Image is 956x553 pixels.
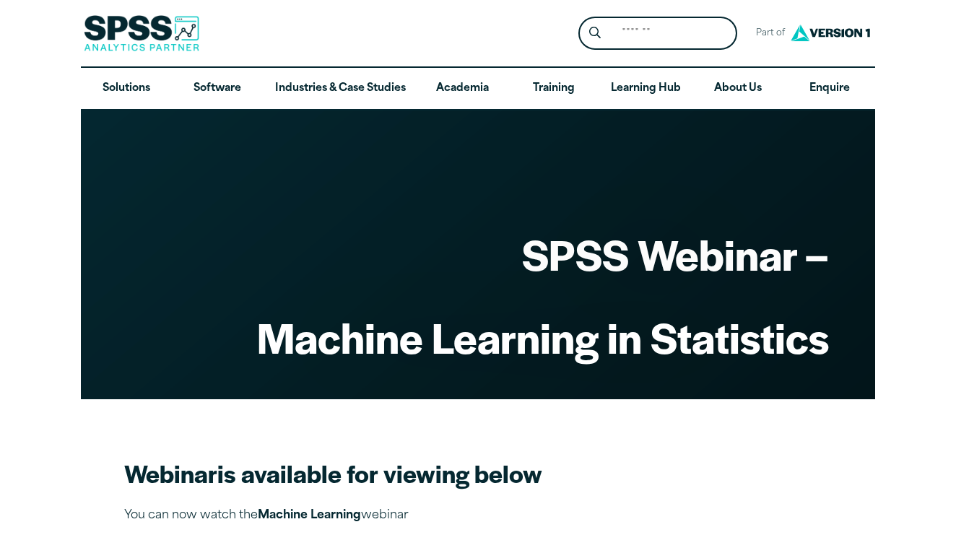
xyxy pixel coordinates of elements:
[599,68,692,110] a: Learning Hub
[784,68,875,110] a: Enquire
[417,68,508,110] a: Academia
[124,457,832,489] h2: is available for viewing below
[264,68,417,110] a: Industries & Case Studies
[692,68,783,110] a: About Us
[749,23,787,44] span: Part of
[578,17,737,51] form: Site Header Search Form
[84,15,199,51] img: SPSS Analytics Partner
[582,20,609,47] button: Search magnifying glass icon
[81,68,172,110] a: Solutions
[787,19,874,46] img: Version1 Logo
[124,456,217,490] strong: Webinar
[508,68,599,110] a: Training
[257,309,829,365] h1: Machine Learning in Statistics
[172,68,263,110] a: Software
[81,68,875,110] nav: Desktop version of site main menu
[258,510,361,521] strong: Machine Learning
[589,27,601,39] svg: Search magnifying glass icon
[257,226,829,282] h1: SPSS Webinar –
[124,505,832,526] p: You can now watch the webinar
